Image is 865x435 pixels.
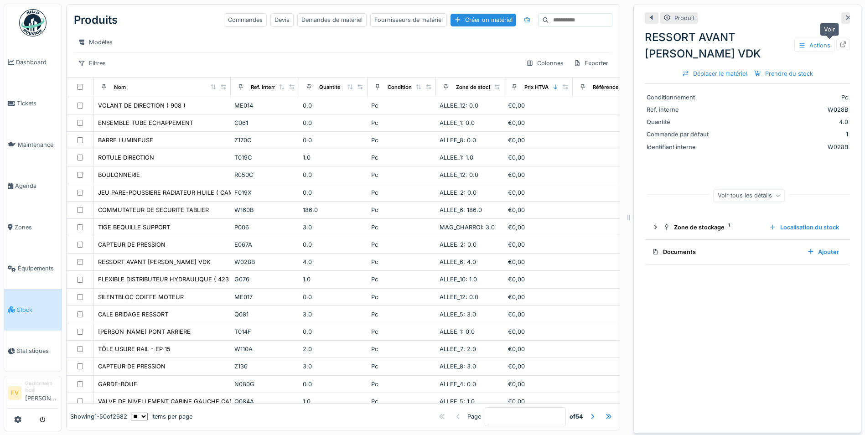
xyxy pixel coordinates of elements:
[508,327,569,336] div: €0,00
[234,327,295,336] div: T014F
[98,327,191,336] div: [PERSON_NAME] PONT ARRIERE
[663,223,762,232] div: Zone de stockage
[74,57,110,70] div: Filtres
[98,171,140,179] div: BOULONNERIE
[4,41,62,83] a: Dashboard
[98,258,211,266] div: RESSORT AVANT [PERSON_NAME] VDK
[508,310,569,319] div: €0,00
[719,130,848,139] div: 1
[303,188,364,197] div: 0.0
[4,83,62,124] a: Tickets
[508,171,569,179] div: €0,00
[508,240,569,249] div: €0,00
[674,14,694,22] div: Produit
[19,9,47,36] img: Badge_color-CXgf-gQk.svg
[98,206,209,214] div: COMMUTATEUR DE SECURITE TABLIER
[8,380,58,409] a: FV Gestionnaire local[PERSON_NAME]
[371,153,432,162] div: Pc
[16,58,58,67] span: Dashboard
[98,293,184,301] div: SILENTBLOC COIFFE MOTEUR
[303,206,364,214] div: 186.0
[98,101,186,110] div: VOLANT DE DIRECTION ( 908 )
[714,189,785,202] div: Voir tous les détails
[719,105,848,114] div: W028B
[297,13,367,26] div: Demandes de matériel
[371,206,432,214] div: Pc
[303,327,364,336] div: 0.0
[440,102,478,109] span: ALLEE_12: 0.0
[98,345,171,353] div: TÔLE USURE RAIL - EP 15
[440,381,476,388] span: ALLEE_4: 0.0
[371,136,432,145] div: Pc
[508,188,569,197] div: €0,00
[593,83,653,91] div: Référence constructeur
[303,119,364,127] div: 0.0
[508,223,569,232] div: €0,00
[114,83,126,91] div: Nom
[440,154,473,161] span: ALLEE_1: 1.0
[803,246,843,258] div: Ajouter
[234,171,295,179] div: R050C
[234,345,295,353] div: W110A
[15,181,58,190] span: Agenda
[251,83,280,91] div: Ref. interne
[371,275,432,284] div: Pc
[647,93,715,102] div: Conditionnement
[18,140,58,149] span: Maintenance
[371,293,432,301] div: Pc
[440,363,476,370] span: ALLEE_8: 3.0
[98,380,137,388] div: GARDE-BOUE
[25,380,58,394] div: Gestionnaire local
[440,171,478,178] span: ALLEE_12: 0.0
[647,118,715,126] div: Quantité
[74,8,118,32] div: Produits
[679,67,751,80] div: Déplacer le matériel
[371,223,432,232] div: Pc
[388,83,431,91] div: Conditionnement
[303,380,364,388] div: 0.0
[98,275,233,284] div: FLEXIBLE DISTRIBUTEUR HYDRAULIQUE ( 423 )
[17,99,58,108] span: Tickets
[440,398,475,405] span: ALLEE_5: 1.0
[751,67,817,80] div: Prendre du stock
[508,293,569,301] div: €0,00
[234,240,295,249] div: E067A
[234,275,295,284] div: G076
[440,328,475,335] span: ALLEE_1: 0.0
[647,130,715,139] div: Commande par défaut
[303,397,364,406] div: 1.0
[303,101,364,110] div: 0.0
[15,223,58,232] span: Zones
[303,258,364,266] div: 4.0
[18,264,58,273] span: Équipements
[303,171,364,179] div: 0.0
[303,275,364,284] div: 1.0
[440,294,478,300] span: ALLEE_12: 0.0
[440,119,475,126] span: ALLEE_1: 0.0
[508,206,569,214] div: €0,00
[440,276,477,283] span: ALLEE_10: 1.0
[648,243,846,260] summary: DocumentsAjouter
[766,221,843,233] div: Localisation du stock
[8,386,21,400] li: FV
[371,380,432,388] div: Pc
[451,14,516,26] div: Créer un matériel
[820,23,839,36] div: Voir
[371,119,432,127] div: Pc
[98,362,166,371] div: CAPTEUR DE PRESSION
[371,188,432,197] div: Pc
[303,240,364,249] div: 0.0
[98,397,258,406] div: VALVE DE NIVELLEMENT CABINE GAUCHE CAMION 424
[508,258,569,266] div: €0,00
[371,258,432,266] div: Pc
[647,143,715,151] div: Identifiant interne
[570,57,612,70] div: Exporter
[371,397,432,406] div: Pc
[719,93,848,102] div: Pc
[794,39,834,52] div: Actions
[647,105,715,114] div: Ref. interne
[719,143,848,151] div: W028B
[98,136,153,145] div: BARRE LUMINEUSE
[371,101,432,110] div: Pc
[570,412,583,421] strong: of 54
